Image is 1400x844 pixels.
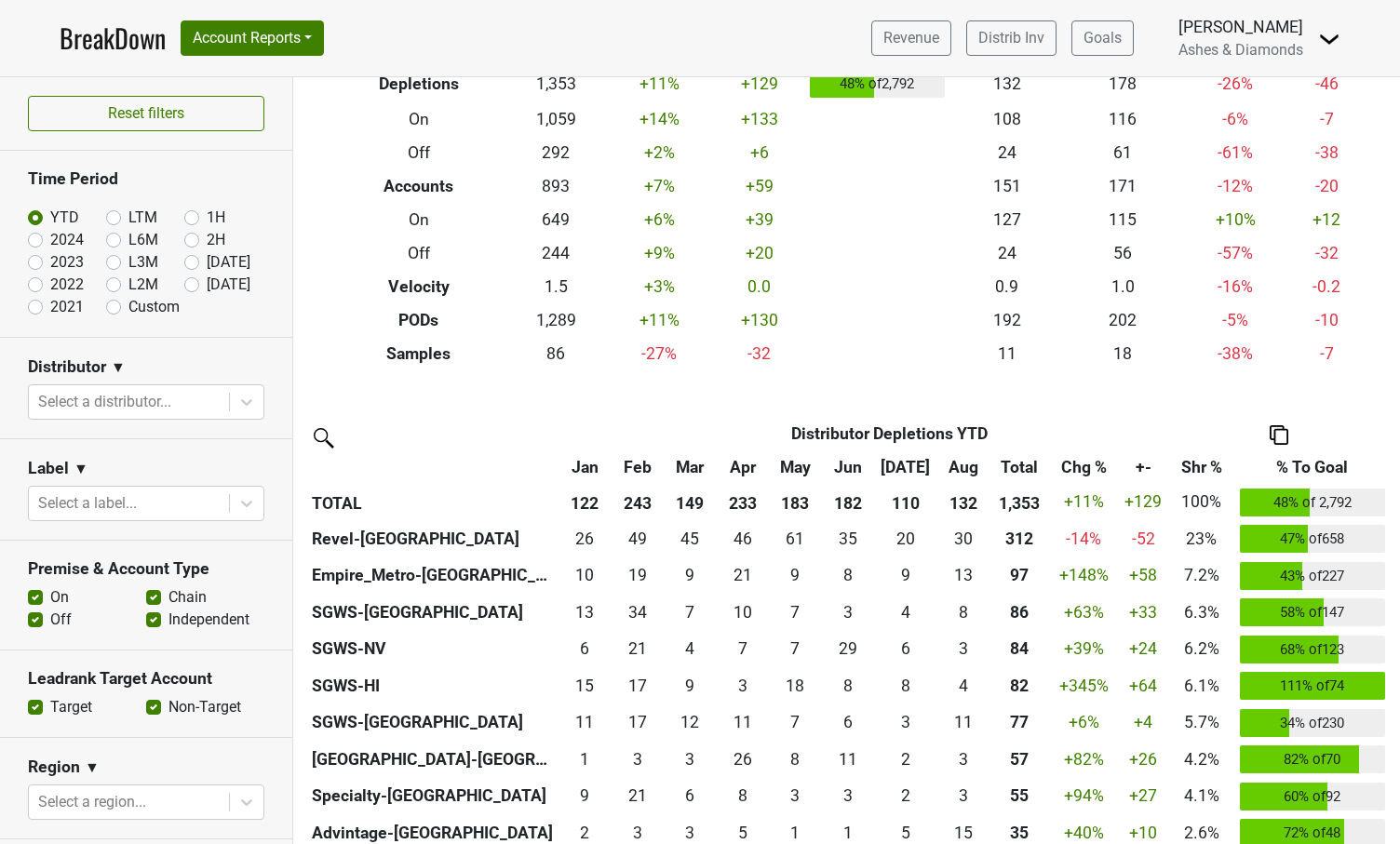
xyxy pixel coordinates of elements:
td: 29.5 [937,520,990,557]
th: 182 [821,484,874,521]
th: 233 [716,484,769,521]
td: 19 [611,557,664,595]
td: 6.417 [559,631,612,668]
td: -38 [1290,136,1364,169]
div: 4 [941,674,985,698]
div: 9 [879,563,933,587]
th: Jun: activate to sort column ascending [821,450,874,484]
div: 6 [563,636,607,661]
div: 49 [615,527,659,551]
td: 115 [1065,203,1181,236]
th: Distributor Depletions YTD [611,417,1168,450]
td: -26 % [1181,66,1290,103]
div: 12 [668,710,712,734]
td: 8.5 [874,557,937,595]
td: -5 % [1181,303,1290,337]
th: PODs [330,303,507,337]
th: Depletions [330,66,507,103]
td: 9.25 [664,667,717,704]
div: 84 [994,636,1044,661]
th: Aug: activate to sort column ascending [937,450,990,484]
div: 3 [879,710,933,734]
td: -12 % [1181,169,1290,203]
div: 10 [563,563,607,587]
div: 3 [615,747,659,771]
td: +10 % [1181,203,1290,236]
td: 61.334 [769,520,822,557]
td: +63 % [1049,594,1118,631]
td: +6 % [1049,704,1118,742]
div: 26 [720,747,764,771]
td: 649 [507,203,605,236]
th: Apr: activate to sort column ascending [716,450,769,484]
div: 6 [879,636,933,661]
td: +20 [714,236,806,270]
td: 2.5 [874,704,937,742]
td: 6.083 [874,631,937,668]
th: 149 [664,484,717,521]
div: +4 [1123,710,1164,734]
td: 10.666 [937,704,990,742]
td: 7.25 [769,704,822,742]
div: 97 [994,563,1044,587]
td: 178 [1065,66,1181,103]
label: Independent [168,609,249,631]
th: On [330,203,507,236]
td: 151 [949,169,1065,203]
div: 35 [826,527,869,551]
td: 18 [1065,337,1181,370]
td: 3 [937,631,990,668]
th: 1,353 [989,484,1049,521]
td: 116 [1065,102,1181,136]
th: [GEOGRAPHIC_DATA]-[GEOGRAPHIC_DATA] [307,741,559,778]
td: 26.083 [716,741,769,778]
td: 17.333 [611,667,664,704]
div: 4 [879,600,933,624]
th: SGWS-NV [307,631,559,668]
div: 8 [774,747,817,771]
td: -14 % [1049,520,1118,557]
td: 10.998 [716,704,769,742]
div: 9 [774,563,817,587]
label: 2022 [50,274,84,296]
div: 57 [994,747,1044,771]
td: +3 % [605,270,714,303]
div: 19 [615,563,659,587]
th: &nbsp;: activate to sort column ascending [307,450,559,484]
th: Off [330,236,507,270]
td: 34.156 [611,594,664,631]
th: Chg %: activate to sort column ascending [1049,450,1118,484]
th: 311.834 [989,520,1049,557]
div: 3 [668,747,712,771]
td: -16 % [1181,270,1290,303]
td: 1,289 [507,303,605,337]
label: 2024 [50,229,84,251]
th: SGWS-[GEOGRAPHIC_DATA] [307,594,559,631]
div: 45 [668,527,712,551]
th: Specialty-[GEOGRAPHIC_DATA] [307,778,559,815]
img: filter [307,422,337,451]
td: 11.167 [821,741,874,778]
td: 6.748 [769,594,822,631]
th: 57.416 [989,741,1049,778]
a: Goals [1071,20,1134,56]
td: 192 [949,303,1065,337]
label: L6M [128,229,158,251]
div: +64 [1123,674,1164,698]
th: 183 [769,484,822,521]
div: 11 [563,710,607,734]
td: 244 [507,236,605,270]
h3: Distributor [28,357,106,377]
td: 893 [507,169,605,203]
th: 96.916 [989,557,1049,595]
div: 29 [826,636,869,661]
label: L3M [128,251,158,274]
div: +58 [1123,563,1164,587]
td: 86 [507,337,605,370]
td: -46 [1290,66,1364,103]
th: Revel-[GEOGRAPHIC_DATA] [307,520,559,557]
label: 2H [207,229,225,251]
td: 3.25 [821,594,874,631]
td: -61 % [1181,136,1290,169]
td: 7.5 [769,741,822,778]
